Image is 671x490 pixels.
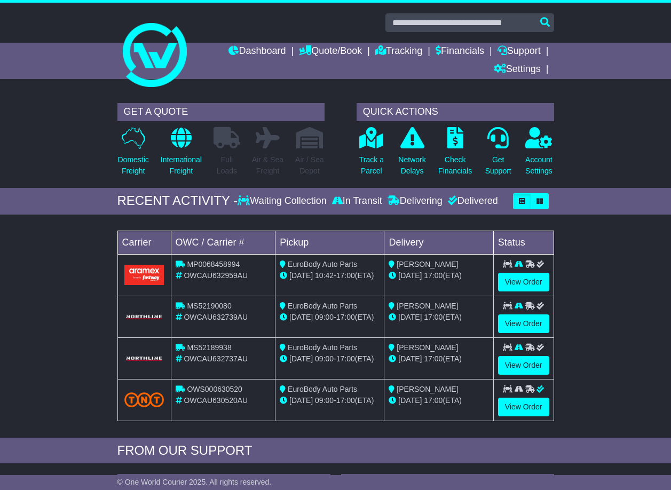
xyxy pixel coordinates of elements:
img: Aramex.png [124,265,164,284]
span: OWCAU632959AU [184,271,248,280]
span: 09:00 [315,313,334,321]
div: (ETA) [389,353,488,365]
a: View Order [498,356,549,375]
div: - (ETA) [280,270,380,281]
span: MP0068458994 [187,260,240,268]
img: GetCarrierServiceLogo [124,314,164,320]
div: FROM OUR SUPPORT [117,443,554,459]
p: Air & Sea Freight [252,154,283,177]
span: 09:00 [315,396,334,405]
a: GetSupport [485,127,512,183]
td: OWC / Carrier # [171,231,275,254]
img: TNT_Domestic.png [124,392,164,407]
a: View Order [498,273,549,291]
div: (ETA) [389,312,488,323]
a: Track aParcel [359,127,384,183]
span: [PERSON_NAME] [397,260,458,268]
div: RECENT ACTIVITY - [117,193,238,209]
span: 17:00 [336,396,355,405]
p: Network Delays [398,154,425,177]
p: Track a Parcel [359,154,384,177]
span: OWCAU632737AU [184,354,248,363]
span: [DATE] [398,396,422,405]
div: Delivering [385,195,445,207]
a: DomesticFreight [117,127,149,183]
span: [PERSON_NAME] [397,302,458,310]
span: 17:00 [424,271,443,280]
td: Pickup [275,231,384,254]
div: - (ETA) [280,312,380,323]
span: [DATE] [289,354,313,363]
span: MS52189938 [187,343,231,352]
span: 09:00 [315,354,334,363]
a: View Order [498,398,549,416]
span: [PERSON_NAME] [397,385,458,393]
span: [DATE] [289,271,313,280]
div: In Transit [329,195,385,207]
div: QUICK ACTIONS [357,103,554,121]
span: [DATE] [289,313,313,321]
p: Get Support [485,154,511,177]
span: EuroBody Auto Parts [288,260,357,268]
span: [DATE] [398,354,422,363]
span: [DATE] [398,271,422,280]
span: 17:00 [336,271,355,280]
p: Domestic Freight [118,154,149,177]
div: - (ETA) [280,395,380,406]
p: Check Financials [438,154,472,177]
span: EuroBody Auto Parts [288,343,357,352]
div: Waiting Collection [238,195,329,207]
a: InternationalFreight [160,127,202,183]
p: Full Loads [214,154,240,177]
span: [PERSON_NAME] [397,343,458,352]
div: (ETA) [389,395,488,406]
span: 17:00 [336,354,355,363]
p: Air / Sea Depot [295,154,324,177]
td: Carrier [117,231,171,254]
span: EuroBody Auto Parts [288,302,357,310]
a: Settings [494,61,541,79]
a: CheckFinancials [438,127,472,183]
a: View Order [498,314,549,333]
a: NetworkDelays [398,127,426,183]
span: OWCAU630520AU [184,396,248,405]
td: Status [493,231,554,254]
span: 17:00 [424,354,443,363]
span: 17:00 [424,396,443,405]
span: [DATE] [289,396,313,405]
span: EuroBody Auto Parts [288,385,357,393]
span: 10:42 [315,271,334,280]
img: GetCarrierServiceLogo [124,355,164,362]
a: Tracking [375,43,422,61]
span: OWS000630520 [187,385,242,393]
div: Delivered [445,195,498,207]
div: - (ETA) [280,353,380,365]
span: 17:00 [424,313,443,321]
a: Support [498,43,541,61]
p: International Freight [161,154,202,177]
span: OWCAU632739AU [184,313,248,321]
td: Delivery [384,231,493,254]
a: Dashboard [228,43,286,61]
div: (ETA) [389,270,488,281]
span: MS52190080 [187,302,231,310]
a: AccountSettings [525,127,553,183]
span: 17:00 [336,313,355,321]
p: Account Settings [525,154,552,177]
span: © One World Courier 2025. All rights reserved. [117,478,272,486]
a: Financials [436,43,484,61]
a: Quote/Book [299,43,362,61]
span: [DATE] [398,313,422,321]
div: GET A QUOTE [117,103,325,121]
